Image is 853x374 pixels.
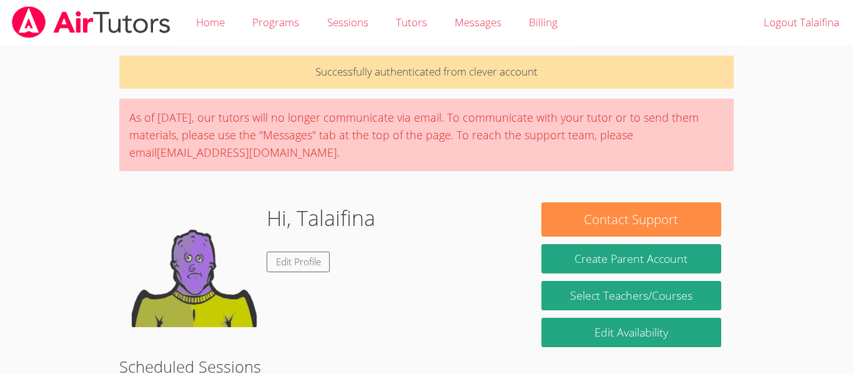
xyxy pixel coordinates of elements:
div: As of [DATE], our tutors will no longer communicate via email. To communicate with your tutor or ... [119,99,734,171]
button: Create Parent Account [541,244,721,273]
img: default.png [132,202,257,327]
img: airtutors_banner-c4298cdbf04f3fff15de1276eac7730deb9818008684d7c2e4769d2f7ddbe033.png [11,6,172,38]
h1: Hi, Talaifina [267,202,375,234]
a: Edit Profile [267,252,330,272]
button: Contact Support [541,202,721,237]
a: Edit Availability [541,318,721,347]
a: Select Teachers/Courses [541,281,721,310]
p: Successfully authenticated from clever account [119,56,734,89]
span: Messages [455,15,501,29]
